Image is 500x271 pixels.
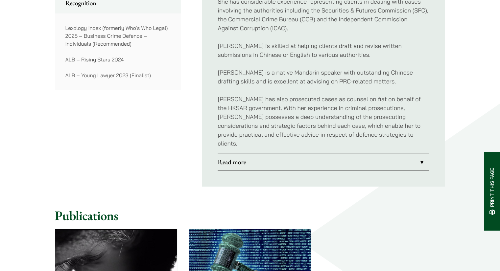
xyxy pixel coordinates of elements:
p: [PERSON_NAME] is skilled at helping clients draft and revise written submissions in Chinese or En... [218,41,429,59]
p: [PERSON_NAME] has also prosecuted cases as counsel on fiat on behalf of the HKSAR government. Wit... [218,95,429,148]
h2: Publications [55,208,445,223]
p: ALB – Rising Stars 2024 [65,56,171,63]
p: Lexology Index (formerly Who’s Who Legal) 2025 – Business Crime Defence – Individuals (Recommended) [65,24,171,48]
a: Read more [218,153,429,170]
p: [PERSON_NAME] is a native Mandarin speaker with outstanding Chinese drafting skills and is excell... [218,68,429,86]
p: ALB – Young Lawyer 2023 (Finalist) [65,71,171,79]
